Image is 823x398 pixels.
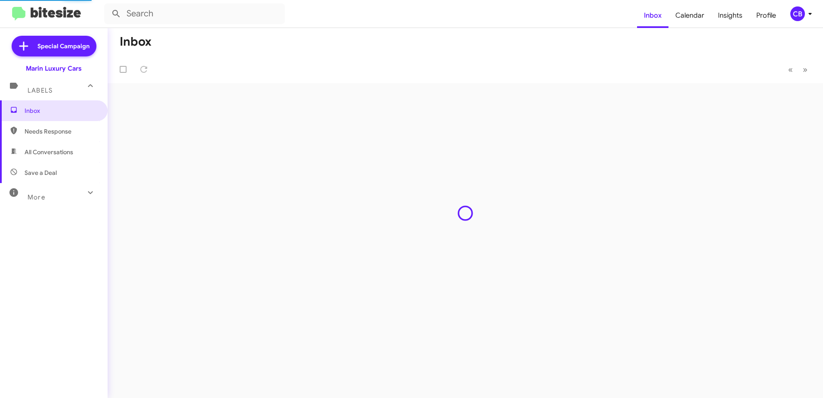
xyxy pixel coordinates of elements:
input: Search [104,3,285,24]
span: Inbox [25,106,98,115]
button: CB [783,6,814,21]
button: Next [798,61,813,78]
span: More [28,193,45,201]
h1: Inbox [120,35,152,49]
span: Special Campaign [37,42,90,50]
span: » [803,64,808,75]
a: Insights [711,3,749,28]
a: Calendar [668,3,711,28]
a: Special Campaign [12,36,96,56]
div: CB [790,6,805,21]
span: Labels [28,87,53,94]
a: Inbox [637,3,668,28]
span: Needs Response [25,127,98,136]
span: All Conversations [25,148,73,156]
span: Save a Deal [25,168,57,177]
button: Previous [783,61,798,78]
nav: Page navigation example [783,61,813,78]
div: Marin Luxury Cars [26,64,82,73]
a: Profile [749,3,783,28]
span: « [788,64,793,75]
